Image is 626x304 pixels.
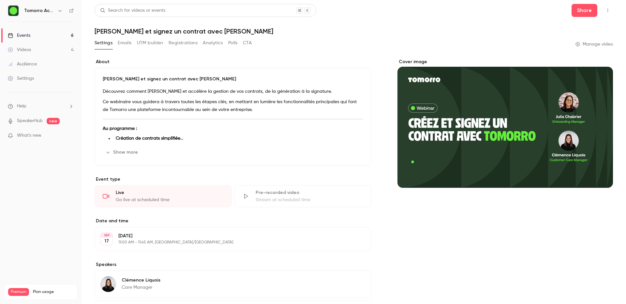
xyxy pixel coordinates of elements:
p: 11:00 AM - 11:45 AM, [GEOGRAPHIC_DATA]/[GEOGRAPHIC_DATA] [118,240,337,245]
div: Live [116,189,224,196]
p: Ce webinaire vous guidera à travers toutes les étapes clés, en mettant en lumière les fonctionnal... [103,98,363,114]
div: Pre-recorded video [256,189,364,196]
p: [DATE] [118,233,337,239]
li: help-dropdown-opener [8,103,74,110]
div: Settings [8,75,34,82]
button: Registrations [169,38,198,48]
button: Analytics [203,38,223,48]
h1: [PERSON_NAME] et signez un contrat avec [PERSON_NAME] [95,27,613,35]
button: UTM builder [137,38,163,48]
div: Go live at scheduled time [116,197,224,203]
div: Audience [8,61,37,67]
strong: Au programme : [103,126,137,131]
button: Emails [118,38,131,48]
p: 17 [104,238,109,244]
div: Videos [8,47,31,53]
iframe: Noticeable Trigger [66,133,74,139]
span: Premium [8,288,29,296]
p: [PERSON_NAME] et signez un contrat avec [PERSON_NAME] [103,76,363,82]
div: Pre-recorded videoStream at scheduled time [234,185,372,207]
p: Découvrez comment [PERSON_NAME] et accélère la gestion de vos contrats, de la génération à la sig... [103,88,363,95]
div: Events [8,32,30,39]
span: What's new [17,132,41,139]
div: Clémence LiquoisClémence LiquoisCare Manager [95,270,371,298]
label: About [95,59,371,65]
span: Plan usage [33,289,73,295]
a: Manage video [575,41,613,48]
p: Clémence Liquois [122,277,160,283]
label: Cover image [397,59,613,65]
button: Settings [95,38,112,48]
p: Event type [95,176,371,183]
label: Speakers [95,261,371,268]
img: Clémence Liquois [100,276,116,292]
button: Share [572,4,597,17]
button: Show more [103,147,142,158]
div: SEP [101,233,112,238]
h6: Tomorro Academy [24,7,55,14]
span: new [47,118,60,124]
label: Date and time [95,218,371,224]
div: LiveGo live at scheduled time [95,185,232,207]
a: SpeakerHub [17,117,43,124]
button: Polls [228,38,238,48]
strong: Création de contrats simplifiée [116,136,183,141]
span: Help [17,103,26,110]
div: Stream at scheduled time [256,197,364,203]
button: CTA [243,38,252,48]
div: Search for videos or events [100,7,165,14]
p: Care Manager [122,284,160,291]
img: Tomorro Academy [8,6,19,16]
section: Cover image [397,59,613,188]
